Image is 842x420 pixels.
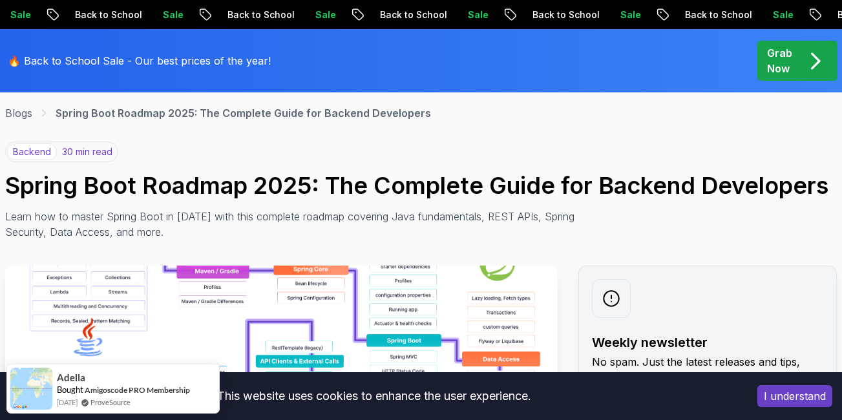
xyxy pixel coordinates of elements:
span: Adella [57,372,85,383]
p: Sale [150,8,191,21]
p: 🔥 Back to School Sale - Our best prices of the year! [8,53,271,68]
p: Sale [760,8,801,21]
p: Back to School [215,8,302,21]
p: Learn how to master Spring Boot in [DATE] with this complete roadmap covering Java fundamentals, ... [5,209,584,240]
span: [DATE] [57,397,78,408]
p: Back to School [672,8,760,21]
p: No spam. Just the latest releases and tips, interesting articles, and exclusive interviews in you... [592,354,823,401]
a: Blogs [5,105,32,121]
button: Accept cookies [757,385,832,407]
h2: Weekly newsletter [592,333,823,352]
p: backend [7,143,57,160]
p: Sale [302,8,344,21]
p: Back to School [367,8,455,21]
a: Amigoscode PRO Membership [85,384,190,395]
h1: Spring Boot Roadmap 2025: The Complete Guide for Backend Developers [5,173,837,198]
img: provesource social proof notification image [10,368,52,410]
p: 30 min read [62,145,112,158]
span: Bought [57,384,83,395]
p: Back to School [62,8,150,21]
p: Sale [455,8,496,21]
p: Sale [607,8,649,21]
div: This website uses cookies to enhance the user experience. [10,382,738,410]
a: ProveSource [90,397,131,408]
p: Grab Now [767,45,792,76]
p: Spring Boot Roadmap 2025: The Complete Guide for Backend Developers [56,105,431,121]
p: Back to School [520,8,607,21]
